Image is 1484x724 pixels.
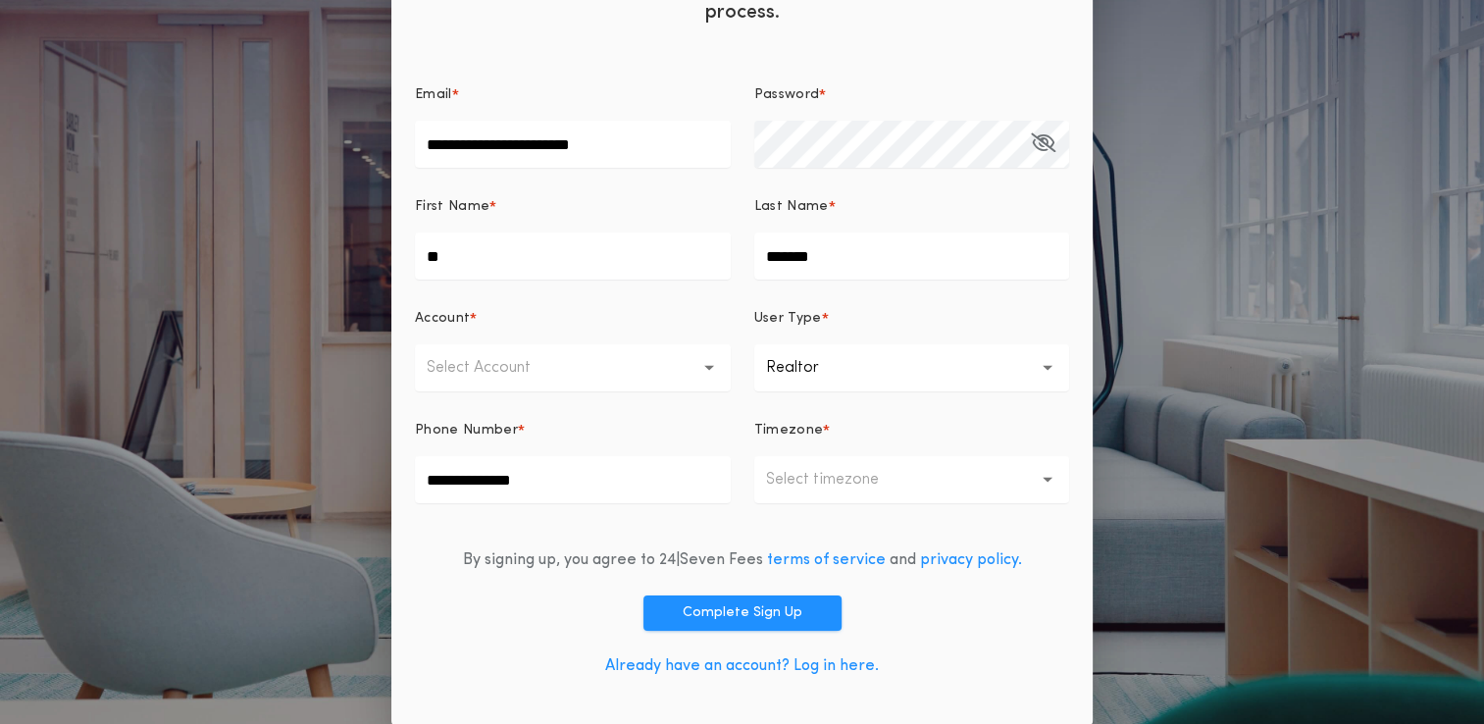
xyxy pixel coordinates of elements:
[415,233,731,280] input: First Name*
[415,85,452,105] p: Email
[415,456,731,503] input: Phone Number*
[754,309,822,329] p: User Type
[754,233,1070,280] input: Last Name*
[754,197,829,217] p: Last Name
[463,548,1022,572] div: By signing up, you agree to 24|Seven Fees and
[415,421,518,440] p: Phone Number
[754,344,1070,391] button: Realtor
[754,85,820,105] p: Password
[754,421,824,440] p: Timezone
[415,197,489,217] p: First Name
[754,456,1070,503] button: Select timezone
[766,356,850,380] p: Realtor
[427,356,562,380] p: Select Account
[605,658,879,674] a: Already have an account? Log in here.
[920,552,1022,568] a: privacy policy.
[415,309,470,329] p: Account
[415,121,731,168] input: Email*
[643,595,842,631] button: Complete Sign Up
[754,121,1070,168] input: Password*
[1031,121,1055,168] button: Password*
[766,468,910,491] p: Select timezone
[767,552,886,568] a: terms of service
[415,344,731,391] button: Select Account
